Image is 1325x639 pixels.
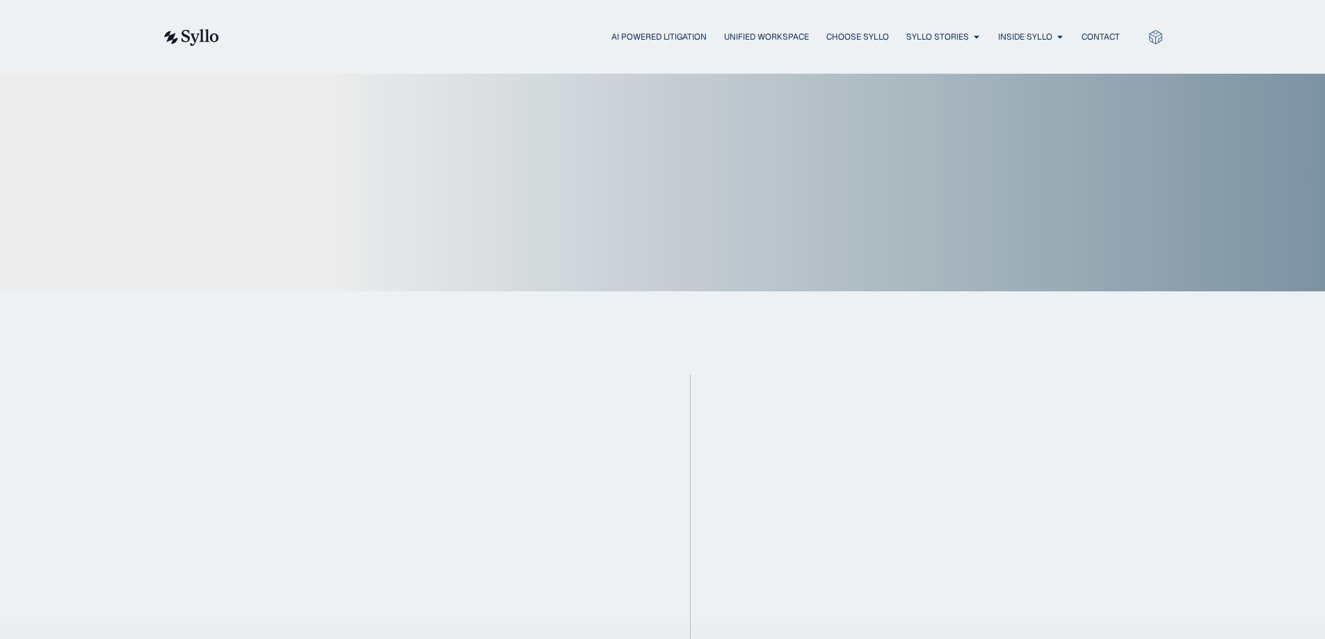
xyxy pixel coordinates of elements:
[162,29,219,46] img: syllo
[247,31,1120,44] nav: Menu
[998,31,1052,43] a: Inside Syllo
[724,31,809,43] a: Unified Workspace
[1082,31,1120,43] a: Contact
[826,31,889,43] a: Choose Syllo
[247,31,1120,44] div: Menu Toggle
[906,31,969,43] a: Syllo Stories
[611,31,707,43] a: AI Powered Litigation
